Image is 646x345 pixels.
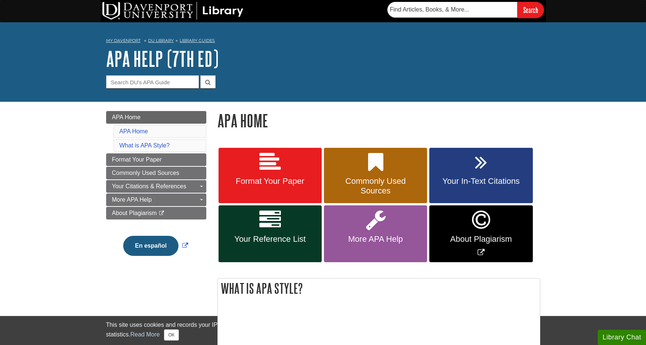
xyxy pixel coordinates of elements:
[217,111,540,130] h1: APA Home
[224,234,316,244] span: Your Reference List
[106,167,206,179] a: Commonly Used Sources
[106,320,540,341] div: This site uses cookies and records your IP address for usage statistics. Additionally, we use Goo...
[429,205,532,262] a: Link opens in new window
[158,211,165,216] i: This link opens in a new window
[106,207,206,219] a: About Plagiarism
[106,38,141,44] a: My Davenport
[218,279,540,298] h2: What is APA Style?
[112,156,162,163] span: Format Your Paper
[219,205,322,262] a: Your Reference List
[130,331,160,338] a: Read More
[112,114,141,120] span: APA Home
[106,193,206,206] a: More APA Help
[112,170,179,176] span: Commonly Used Sources
[387,2,544,18] form: Searches DU Library's articles, books, and more
[106,180,206,193] a: Your Citations & References
[112,196,152,203] span: More APA Help
[106,36,540,48] nav: breadcrumb
[123,236,178,256] button: En español
[387,2,517,17] input: Find Articles, Books, & More...
[429,148,532,204] a: Your In-Text Citations
[119,128,148,134] a: APA Home
[121,243,190,249] a: Link opens in new window
[324,205,427,262] a: More APA Help
[435,234,527,244] span: About Plagiarism
[106,111,206,268] div: Guide Page Menu
[106,111,206,124] a: APA Home
[324,148,427,204] a: Commonly Used Sources
[112,183,186,189] span: Your Citations & References
[112,210,157,216] span: About Plagiarism
[148,38,174,43] a: DU Library
[106,153,206,166] a: Format Your Paper
[219,148,322,204] a: Format Your Paper
[329,176,422,196] span: Commonly Used Sources
[119,142,170,149] a: What is APA Style?
[435,176,527,186] span: Your In-Text Citations
[329,234,422,244] span: More APA Help
[517,2,544,18] input: Search
[164,329,178,341] button: Close
[224,176,316,186] span: Format Your Paper
[102,2,243,20] img: DU Library
[598,330,646,345] button: Library Chat
[180,38,215,43] a: Library Guides
[106,75,199,88] input: Search DU's APA Guide
[106,47,219,70] a: APA Help (7th Ed)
